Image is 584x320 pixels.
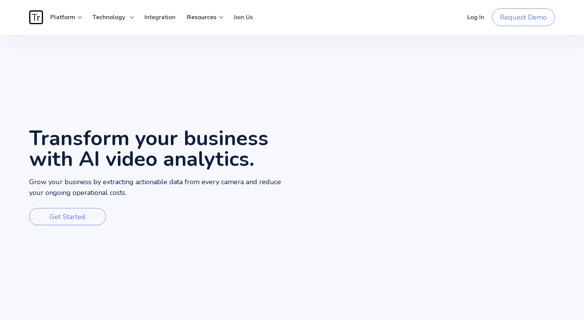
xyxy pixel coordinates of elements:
[462,6,490,29] a: Log In
[139,6,181,29] a: Integration
[29,177,292,198] p: Grow your business by extracting actionable data from every camera and reduce your ongoing operat...
[181,6,224,29] div: Resources
[228,6,259,29] a: Join Us
[29,208,106,225] a: Get Started
[187,13,217,21] strong: Resources
[29,128,292,169] h1: Transform your business with AI video analytics.
[29,10,43,24] img: Traces Logo
[50,13,75,21] strong: Platform
[492,8,555,26] a: Request Demo
[87,6,135,29] div: Technology
[45,6,83,29] div: Platform
[93,13,125,21] strong: Technology
[29,10,45,24] a: home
